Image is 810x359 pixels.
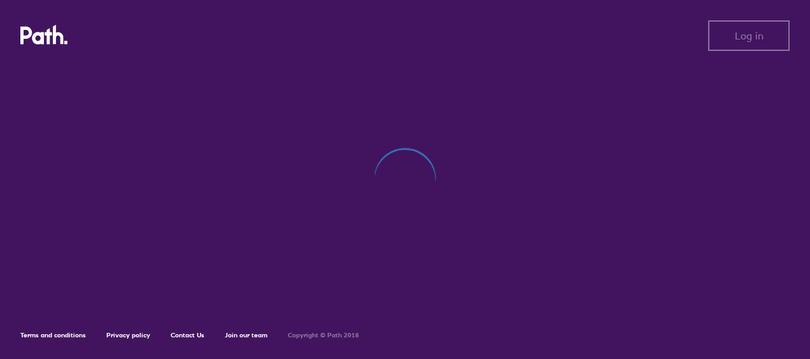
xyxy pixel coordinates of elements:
[735,30,764,41] span: Log in
[708,20,790,51] button: Log in
[288,332,359,339] h6: Copyright © Path 2018
[171,331,204,339] a: Contact Us
[20,331,86,339] a: Terms and conditions
[106,331,150,339] a: Privacy policy
[225,331,267,339] a: Join our team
